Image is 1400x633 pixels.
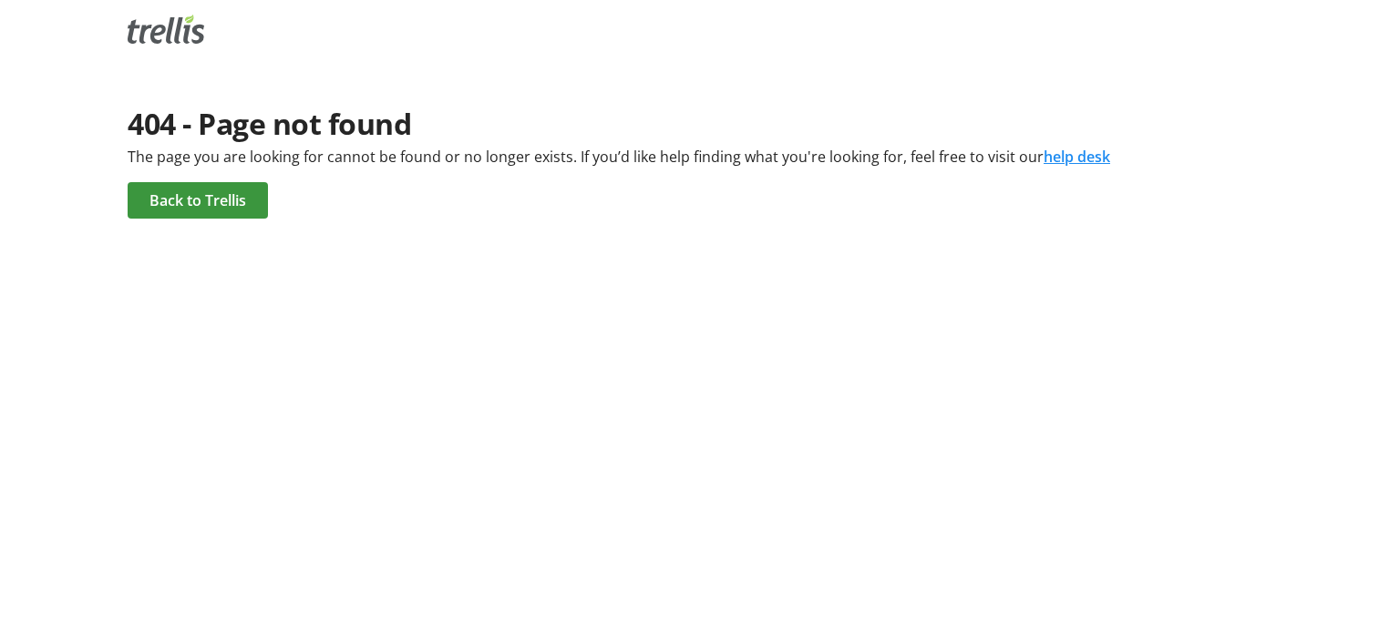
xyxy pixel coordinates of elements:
[128,15,204,44] img: Trellis Logo
[149,189,246,211] span: Back to Trellis
[1044,147,1110,167] a: help desk
[128,182,268,219] a: Back to Trellis
[128,146,1272,168] div: The page you are looking for cannot be found or no longer exists. If you’d like help finding what...
[128,102,1272,146] div: 404 - Page not found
